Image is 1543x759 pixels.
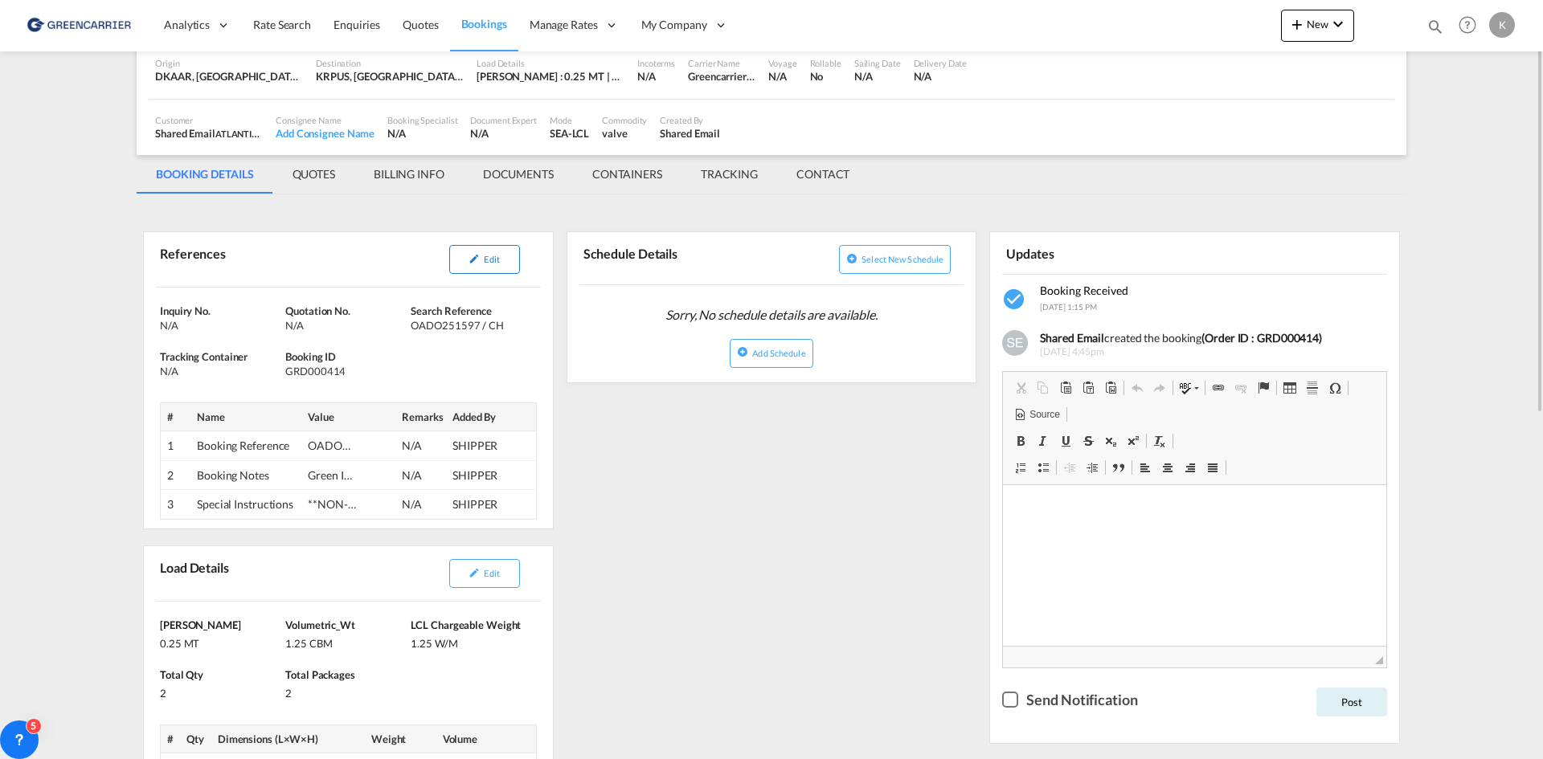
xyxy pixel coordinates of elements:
[276,114,374,126] div: Consignee Name
[1054,431,1077,451] a: Underline (Ctrl+U)
[1081,457,1103,478] a: Increase Indent
[1207,377,1230,398] a: Link (Ctrl+K)
[641,17,707,33] span: My Company
[253,18,311,31] span: Rate Search
[530,17,598,33] span: Manage Rates
[180,724,211,753] th: Qty
[161,460,191,490] td: 2
[446,402,536,431] th: Added By
[1489,12,1515,38] div: K
[161,431,191,461] td: 1
[470,114,537,126] div: Document Expert
[752,348,805,358] span: Add Schedule
[1026,690,1137,710] div: Send Notification
[1324,377,1346,398] a: Insert Special Character
[402,467,440,484] div: N/A
[387,126,457,141] div: N/A
[688,69,755,84] div: Greencarrier Consolidators
[1009,457,1032,478] a: Insert/Remove Numbered List
[215,127,367,140] span: ATLANTIC INTEGRATED FREIGHT APS
[1179,457,1201,478] a: Align Right
[160,304,211,317] span: Inquiry No.
[446,460,536,490] td: SHIPPER
[316,69,464,84] div: KRPUS, Busan, Korea, Republic of, Greater China & Far East Asia, Asia Pacific
[334,18,380,31] span: Enquiries
[730,339,812,368] button: icon-plus-circleAdd Schedule
[301,402,395,431] th: Value
[602,114,647,126] div: Commodity
[1099,377,1122,398] a: Paste from Word
[1009,431,1032,451] a: Bold (Ctrl+B)
[484,568,499,578] span: Edit
[436,724,537,753] th: Volume
[1054,377,1077,398] a: Paste (Ctrl+V)
[1032,457,1054,478] a: Insert/Remove Bulleted List
[1122,431,1144,451] a: Superscript
[1040,302,1097,312] span: [DATE] 1:15 PM
[446,490,536,520] td: SHIPPER
[276,126,374,141] div: Add Consignee Name
[160,618,241,631] span: [PERSON_NAME]
[137,155,273,194] md-tab-item: BOOKING DETAILS
[190,431,301,461] td: Booking Reference
[1002,688,1137,710] md-checkbox: Checkbox No Ink
[365,724,436,753] th: Weight
[156,239,345,280] div: References
[160,632,281,651] div: 0.25 MT
[914,57,968,69] div: Delivery Date
[411,318,532,333] div: OADO251597 / CH
[573,155,681,194] md-tab-item: CONTAINERS
[477,57,624,69] div: Load Details
[164,17,210,33] span: Analytics
[155,57,303,69] div: Origin
[1156,457,1179,478] a: Center
[285,668,355,681] span: Total Packages
[1175,377,1203,398] a: Spell Check As You Type
[285,350,336,363] span: Booking ID
[1126,377,1148,398] a: Undo (Ctrl+Z)
[1328,14,1348,34] md-icon: icon-chevron-down
[839,245,951,274] button: icon-plus-circleSelect new schedule
[469,567,480,578] md-icon: icon-pencil
[1040,330,1375,346] div: created the booking
[1009,404,1064,425] a: Source
[1287,18,1348,31] span: New
[681,155,777,194] md-tab-item: TRACKING
[464,155,573,194] md-tab-item: DOCUMENTS
[1107,457,1130,478] a: Block Quote
[1077,431,1099,451] a: Strikethrough
[1134,457,1156,478] a: Align Left
[211,724,365,753] th: Dimensions (L×W×H)
[637,57,675,69] div: Incoterms
[155,126,263,141] div: Shared Email
[449,559,520,588] button: icon-pencilEdit
[660,126,720,141] div: Shared Email
[914,69,968,84] div: N/A
[446,431,536,461] td: SHIPPER
[484,254,499,264] span: Edit
[160,364,281,378] div: N/A
[1281,10,1354,42] button: icon-plus 400-fgNewicon-chevron-down
[862,254,943,264] span: Select new schedule
[160,668,203,681] span: Total Qty
[659,300,884,330] span: Sorry, No schedule details are available.
[285,632,407,651] div: 1.25 CBM
[160,318,281,333] div: N/A
[660,114,720,126] div: Created By
[846,253,857,264] md-icon: icon-plus-circle
[354,155,464,194] md-tab-item: BILLING INFO
[160,350,248,363] span: Tracking Container
[550,114,589,126] div: Mode
[137,155,869,194] md-pagination-wrapper: Use the left and right arrow keys to navigate between tabs
[1002,287,1028,312] md-icon: icon-checkbox-marked-circle
[190,490,301,520] td: Special Instructions
[449,245,520,274] button: icon-pencilEdit
[273,155,354,194] md-tab-item: QUOTES
[1040,284,1128,297] span: Booking Received
[737,346,748,357] md-icon: icon-plus-circle
[308,438,356,454] div: OADO251597 / CH
[1201,457,1224,478] a: Justify
[160,682,281,700] div: 2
